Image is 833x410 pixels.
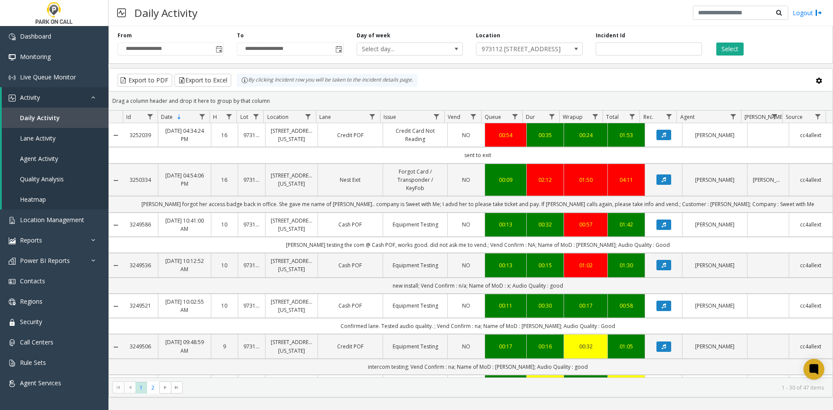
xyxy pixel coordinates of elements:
[9,33,16,40] img: 'icon'
[117,2,126,23] img: pageIcon
[164,216,205,233] a: [DATE] 10:41:00 AM
[388,261,443,269] a: Equipment Testing
[643,113,653,121] span: Rec.
[109,111,833,377] div: Data table
[128,220,153,229] a: 3249586
[744,113,784,121] span: [PERSON_NAME]
[357,32,390,39] label: Day of week
[388,302,443,310] a: Equipment Testing
[680,113,695,121] span: Agent
[546,111,558,122] a: Dur Filter Menu
[812,111,824,122] a: Source Filter Menu
[532,220,558,229] a: 00:32
[323,261,377,269] a: Cash POF
[490,220,521,229] a: 00:13
[613,302,640,310] a: 00:58
[20,379,61,387] span: Agent Services
[9,237,16,244] img: 'icon'
[243,220,260,229] a: 973112
[164,171,205,188] a: [DATE] 04:54:06 PM
[20,32,51,40] span: Dashboard
[271,216,312,233] a: [STREET_ADDRESS][US_STATE]
[171,381,183,394] span: Go to the last page
[164,338,205,354] a: [DATE] 09:48:59 AM
[323,176,377,184] a: Nest Exit
[532,131,558,139] div: 00:35
[794,131,827,139] a: cc4allext
[271,338,312,354] a: [STREET_ADDRESS][US_STATE]
[569,220,602,229] div: 00:57
[123,278,833,294] td: new install; Vend Confirm : n/a; Name of MoD : x; Audio Quality : good
[216,302,233,310] a: 10
[164,257,205,273] a: [DATE] 10:12:52 AM
[476,32,500,39] label: Location
[334,43,343,55] span: Toggle popup
[794,261,827,269] a: cc4allext
[490,261,521,269] div: 00:13
[128,261,153,269] a: 3249536
[388,167,443,193] a: Forgot Card / Transponder / KeyFob
[569,342,602,351] div: 00:32
[2,169,108,189] a: Quality Analysis
[319,113,331,121] span: Lane
[626,111,638,122] a: Total Filter Menu
[462,221,470,228] span: NO
[213,113,217,121] span: H
[214,43,223,55] span: Toggle popup
[453,131,479,139] a: NO
[794,302,827,310] a: cc4allext
[161,113,173,121] span: Date
[20,277,45,285] span: Contacts
[2,108,108,128] a: Daily Activity
[490,302,521,310] div: 00:11
[448,113,460,121] span: Vend
[109,132,123,139] a: Collapse Details
[563,113,583,121] span: Wrapup
[20,216,84,224] span: Location Management
[9,298,16,305] img: 'icon'
[490,342,521,351] a: 00:17
[532,342,558,351] a: 00:16
[128,131,153,139] a: 3252039
[162,384,169,391] span: Go to the next page
[388,220,443,229] a: Equipment Testing
[569,131,602,139] a: 00:24
[9,319,16,326] img: 'icon'
[118,32,132,39] label: From
[769,111,781,122] a: Parker Filter Menu
[243,261,260,269] a: 973112
[569,176,602,184] a: 01:50
[109,177,123,184] a: Collapse Details
[174,74,231,87] button: Export to Excel
[613,342,640,351] a: 01:05
[237,74,417,87] div: By clicking Incident row you will be taken to the incident details page.
[9,95,16,102] img: 'icon'
[164,127,205,143] a: [DATE] 04:34:24 PM
[509,111,521,122] a: Queue Filter Menu
[688,176,742,184] a: [PERSON_NAME]
[613,131,640,139] a: 01:53
[196,111,208,122] a: Date Filter Menu
[2,148,108,169] a: Agent Activity
[728,111,739,122] a: Agent Filter Menu
[532,261,558,269] a: 00:15
[20,52,51,61] span: Monitoring
[532,176,558,184] div: 02:12
[606,113,619,121] span: Total
[2,189,108,210] a: Heatmap
[462,302,470,309] span: NO
[613,220,640,229] a: 01:42
[243,131,260,139] a: 973112
[9,217,16,224] img: 'icon'
[569,302,602,310] div: 00:17
[216,261,233,269] a: 10
[9,380,16,387] img: 'icon'
[490,176,521,184] div: 00:09
[323,220,377,229] a: Cash POF
[123,237,833,253] td: [PERSON_NAME] testing the com @ Cash POF, works good. did not ask me to vend.; Vend Confirm : NA;...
